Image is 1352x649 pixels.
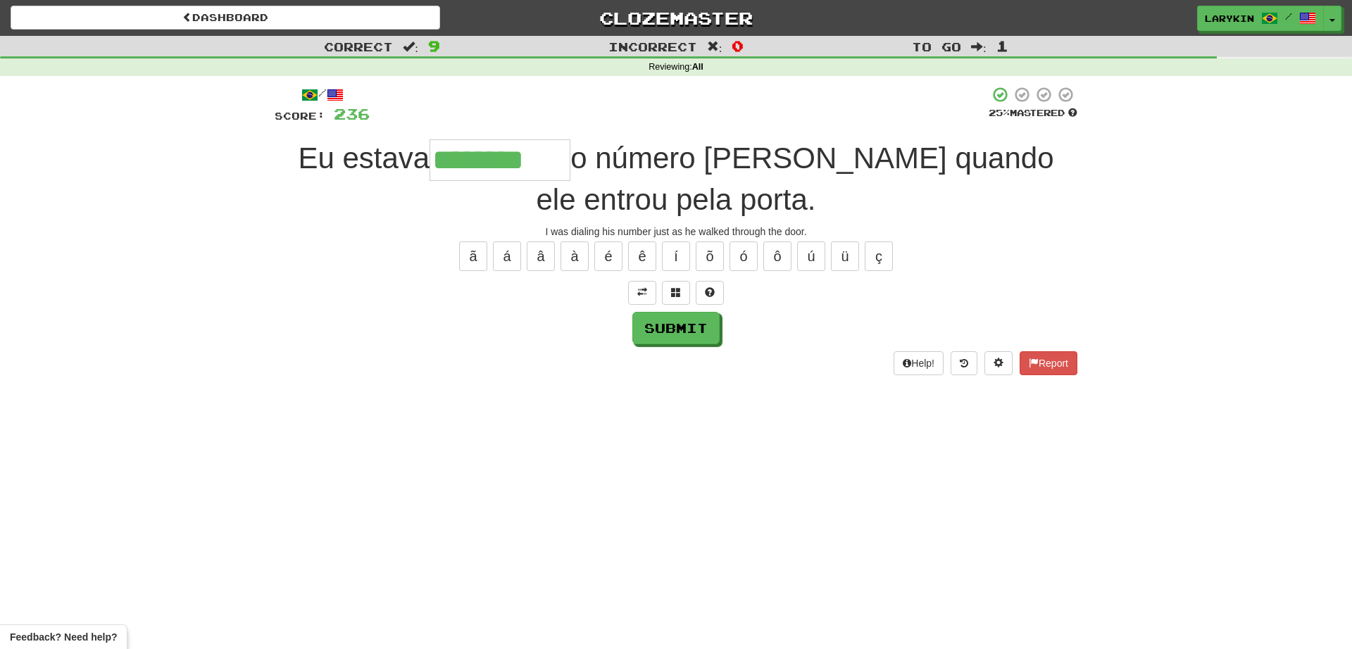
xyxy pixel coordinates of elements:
button: ó [730,241,758,271]
button: Switch sentence to multiple choice alt+p [662,281,690,305]
button: ç [865,241,893,271]
button: ü [831,241,859,271]
button: á [493,241,521,271]
button: Help! [894,351,944,375]
div: / [275,86,370,103]
span: : [971,41,987,53]
div: Mastered [989,107,1077,120]
span: To go [912,39,961,53]
span: 1 [996,37,1008,54]
button: é [594,241,622,271]
span: Eu estava [298,141,430,175]
a: Dashboard [11,6,440,30]
button: ú [797,241,825,271]
span: 25 % [989,107,1010,118]
span: / [1285,11,1292,21]
button: ê [628,241,656,271]
button: â [527,241,555,271]
span: Open feedback widget [10,630,117,644]
button: Single letter hint - you only get 1 per sentence and score half the points! alt+h [696,281,724,305]
button: à [561,241,589,271]
button: ô [763,241,791,271]
a: Clozemaster [461,6,891,30]
span: 0 [732,37,744,54]
a: larykin / [1197,6,1324,31]
span: larykin [1205,12,1254,25]
strong: All [692,62,703,72]
button: Report [1020,351,1077,375]
button: õ [696,241,724,271]
span: Correct [324,39,393,53]
button: Submit [632,312,720,344]
span: 236 [334,105,370,122]
button: Round history (alt+y) [951,351,977,375]
span: : [403,41,418,53]
span: 9 [428,37,440,54]
span: o número [PERSON_NAME] quando ele entrou pela porta. [537,141,1054,216]
span: : [707,41,722,53]
button: í [662,241,690,271]
button: Toggle translation (alt+t) [628,281,656,305]
button: ã [459,241,487,271]
div: I was dialing his number just as he walked through the door. [275,225,1077,239]
span: Score: [275,110,325,122]
span: Incorrect [608,39,697,53]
